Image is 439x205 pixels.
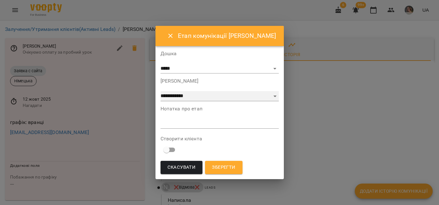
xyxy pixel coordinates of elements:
label: Нотатка про етап [161,106,279,111]
label: Створити клієнта [161,136,279,141]
label: Дошка [161,51,279,56]
label: [PERSON_NAME] [161,79,279,84]
button: Зберегти [205,161,242,174]
h6: Етап комунікації [PERSON_NAME] [178,31,276,41]
button: Скасувати [161,161,203,174]
button: Close [163,28,178,44]
span: Зберегти [212,163,235,172]
span: Скасувати [167,163,196,172]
